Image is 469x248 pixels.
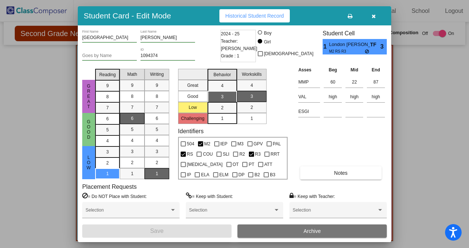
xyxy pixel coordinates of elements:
span: TF [370,41,381,49]
span: 4 [221,82,223,89]
span: Writing [150,71,164,78]
span: 7 [131,104,133,111]
span: Reading [99,71,116,78]
span: 8 [156,93,158,100]
span: Workskills [242,71,262,78]
input: assessment [298,106,320,117]
h3: Student Cell [323,30,387,37]
span: 4 [131,137,133,144]
span: 5 [131,126,133,133]
span: Save [150,228,163,234]
span: Behavior [213,71,231,78]
label: = Keep with Teacher: [289,192,335,200]
span: 2 [221,104,223,111]
span: 9 [131,82,133,89]
span: 1 [131,170,133,177]
span: 6 [131,115,133,122]
span: M3 [237,139,244,148]
button: Historical Student Record [219,9,290,22]
span: 9 [106,82,109,89]
button: Archive [237,224,387,238]
span: 3 [156,148,158,155]
span: ELA [201,170,209,179]
button: Save [82,224,232,238]
th: Mid [344,66,365,74]
span: ELM [219,170,229,179]
span: 5 [106,127,109,133]
span: RRT [271,150,279,159]
span: 4 [250,82,253,89]
span: R2 [239,150,245,159]
span: 504 [187,139,194,148]
span: 1 [323,42,329,51]
span: PT [249,160,254,169]
span: [MEDICAL_DATA] [187,160,223,169]
label: = Do NOT Place with Student: [82,192,147,200]
label: = Keep with Student: [186,192,233,200]
span: 2 [250,104,253,111]
th: Beg [322,66,344,74]
span: M2 [204,139,211,148]
span: 7 [156,104,158,111]
span: Grade : 1 [221,52,239,60]
span: 8 [106,93,109,100]
span: R3 [255,150,261,159]
h3: Student Card - Edit Mode [84,11,171,20]
span: 3 [250,93,253,100]
span: 6 [156,115,158,122]
span: London [PERSON_NAME] [329,41,370,49]
span: OT [233,160,239,169]
input: goes by name [82,53,137,59]
span: 7 [106,104,109,111]
span: IP [187,170,191,179]
span: DP [239,170,245,179]
span: 1 [221,115,223,122]
button: Notes [300,166,381,180]
input: assessment [298,91,320,102]
span: IEP [220,139,227,148]
span: ATT [264,160,272,169]
span: COU [203,150,213,159]
span: [DEMOGRAPHIC_DATA] [264,49,313,58]
span: Math [127,71,137,78]
label: Identifiers [178,128,204,135]
span: 2 [131,159,133,166]
span: B2 [254,170,260,179]
input: assessment [298,77,320,88]
span: 3 [106,149,109,155]
span: 3 [131,148,133,155]
span: Good [86,119,92,140]
span: Great [86,84,92,109]
span: Archive [303,228,321,234]
span: 4 [106,138,109,144]
span: GPV [254,139,263,148]
span: 9 [156,82,158,89]
span: Teacher: [PERSON_NAME] [221,38,257,52]
span: B3 [270,170,275,179]
span: 8 [131,93,133,100]
span: 4 [156,137,158,144]
span: 1 [106,170,109,177]
span: SLI [223,150,229,159]
span: 5 [156,126,158,133]
span: PAL [273,139,281,148]
th: Asses [296,66,322,74]
span: 2 [156,159,158,166]
div: Girl [264,39,271,45]
input: Enter ID [140,53,195,59]
th: End [365,66,387,74]
span: Notes [334,170,348,176]
span: 6 [106,116,109,122]
span: 1 [250,115,253,122]
span: 1 [156,170,158,177]
span: 2 [106,160,109,166]
span: RS [187,150,193,159]
label: Placement Requests [82,183,137,190]
div: Boy [264,30,272,36]
span: 2024 - 25 [221,30,240,38]
span: Low [86,155,92,170]
span: 3 [381,42,387,51]
span: M2 RS R3 [329,49,365,54]
span: Historical Student Record [225,13,284,19]
span: 3 [221,93,223,100]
